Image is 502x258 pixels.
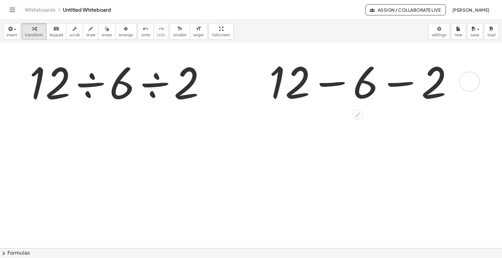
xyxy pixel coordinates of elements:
span: arrange [119,33,133,37]
button: scrub [66,23,83,40]
button: format_sizelarger [190,23,207,40]
span: redo [157,33,165,37]
div: Edit math [353,110,363,120]
span: new [455,33,462,37]
button: transform [22,23,47,40]
button: Toggle navigation [7,5,17,15]
span: scrub [70,33,80,37]
span: [PERSON_NAME] [452,7,490,13]
button: Assign / Collaborate Live [365,4,446,15]
span: fullscreen [212,33,230,37]
button: load [484,23,499,40]
i: keyboard [53,25,59,33]
span: settings [432,33,447,37]
span: undo [141,33,150,37]
button: [PERSON_NAME] [447,4,495,15]
span: load [488,33,496,37]
button: keyboardkeypad [46,23,67,40]
span: insert [6,33,17,37]
button: format_sizesmaller [170,23,190,40]
i: format_size [177,25,183,33]
button: settings [428,23,450,40]
span: Assign / Collaborate Live [371,7,441,13]
button: draw [83,23,99,40]
button: new [451,23,466,40]
span: draw [86,33,96,37]
button: erase [98,23,115,40]
a: Whiteboards [25,7,55,13]
button: insert [3,23,20,40]
button: save [467,23,483,40]
i: undo [143,25,149,33]
span: transform [25,33,43,37]
span: save [471,33,479,37]
button: undoundo [138,23,154,40]
span: keypad [50,33,63,37]
button: redoredo [153,23,169,40]
button: fullscreen [209,23,233,40]
span: larger [193,33,204,37]
i: redo [158,25,164,33]
button: arrange [115,23,137,40]
i: format_size [196,25,202,33]
span: smaller [173,33,187,37]
span: erase [102,33,112,37]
